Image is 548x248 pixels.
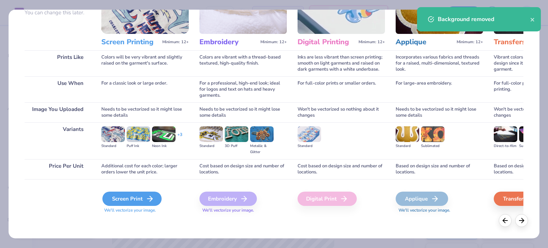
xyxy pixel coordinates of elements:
div: Digital Print [298,192,357,206]
div: Colors are vibrant with a thread-based textured, high-quality finish. [199,50,287,76]
img: Puff Ink [127,126,150,142]
div: Puff Ink [127,143,150,149]
div: Use When [25,76,91,102]
div: Additional cost for each color; larger orders lower the unit price. [101,159,189,179]
div: Screen Print [102,192,162,206]
div: For full-color prints or smaller orders. [298,76,385,102]
div: Standard [298,143,321,149]
span: Minimum: 12+ [359,40,385,45]
span: Minimum: 12+ [162,40,189,45]
div: 3D Puff [225,143,248,149]
button: close [530,15,535,24]
div: Direct-to-film [494,143,517,149]
div: Inks are less vibrant than screen printing; smooth on light garments and raised on dark garments ... [298,50,385,76]
span: We'll vectorize your image. [396,207,483,213]
div: For a classic look or large order. [101,76,189,102]
div: For large-area embroidery. [396,76,483,102]
h3: Embroidery [199,37,258,47]
div: Cost based on design size and number of locations. [199,159,287,179]
div: Colors will be very vibrant and slightly raised on the garment's surface. [101,50,189,76]
div: Background removed [438,15,530,24]
div: Image You Uploaded [25,102,91,122]
div: Prints Like [25,50,91,76]
div: Needs to be vectorized so it might lose some details [199,102,287,122]
div: Transfers [494,192,546,206]
span: Minimum: 12+ [457,40,483,45]
div: Applique [396,192,448,206]
div: Standard [199,143,223,149]
img: Direct-to-film [494,126,517,142]
div: Needs to be vectorized so it might lose some details [101,102,189,122]
h3: Digital Printing [298,37,356,47]
div: Based on design size and number of locations. [396,159,483,179]
img: Neon Ink [152,126,176,142]
div: Incorporates various fabrics and threads for a raised, multi-dimensional, textured look. [396,50,483,76]
div: Won't be vectorized so nothing about it changes [298,102,385,122]
div: Standard [396,143,419,149]
div: + 3 [177,132,182,144]
div: Needs to be vectorized so it might lose some details [396,102,483,122]
div: Standard [101,143,125,149]
img: Metallic & Glitter [250,126,274,142]
div: For a professional, high-end look; ideal for logos and text on hats and heavy garments. [199,76,287,102]
div: Cost based on design size and number of locations. [298,159,385,179]
div: Embroidery [199,192,257,206]
img: Supacolor [519,126,543,142]
div: Price Per Unit [25,159,91,179]
img: Sublimated [421,126,445,142]
p: You can change this later. [25,10,91,16]
img: 3D Puff [225,126,248,142]
span: We'll vectorize your image. [101,207,189,213]
span: We'll vectorize your image. [199,207,287,213]
span: Minimum: 12+ [260,40,287,45]
div: Variants [25,122,91,159]
img: Standard [396,126,419,142]
div: Neon Ink [152,143,176,149]
img: Standard [298,126,321,142]
div: Supacolor [519,143,543,149]
h3: Screen Printing [101,37,159,47]
img: Standard [199,126,223,142]
div: Sublimated [421,143,445,149]
div: Metallic & Glitter [250,143,274,155]
img: Standard [101,126,125,142]
h3: Applique [396,37,454,47]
